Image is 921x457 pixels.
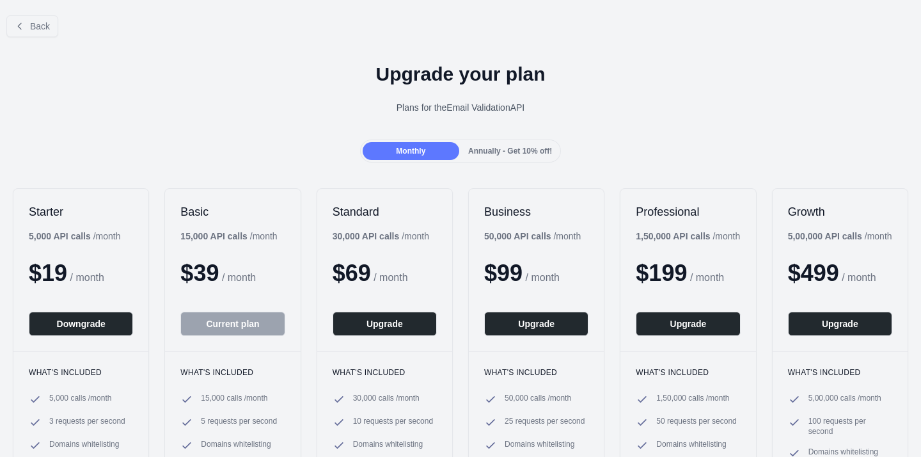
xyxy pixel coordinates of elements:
div: / month [636,230,740,243]
h2: Growth [788,204,892,220]
div: / month [333,230,429,243]
b: 30,000 API calls [333,231,400,241]
div: / month [484,230,581,243]
b: 50,000 API calls [484,231,551,241]
b: 1,50,000 API calls [636,231,710,241]
div: / month [788,230,892,243]
h2: Business [484,204,588,220]
h2: Standard [333,204,437,220]
b: 5,00,000 API calls [788,231,862,241]
h2: Professional [636,204,740,220]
